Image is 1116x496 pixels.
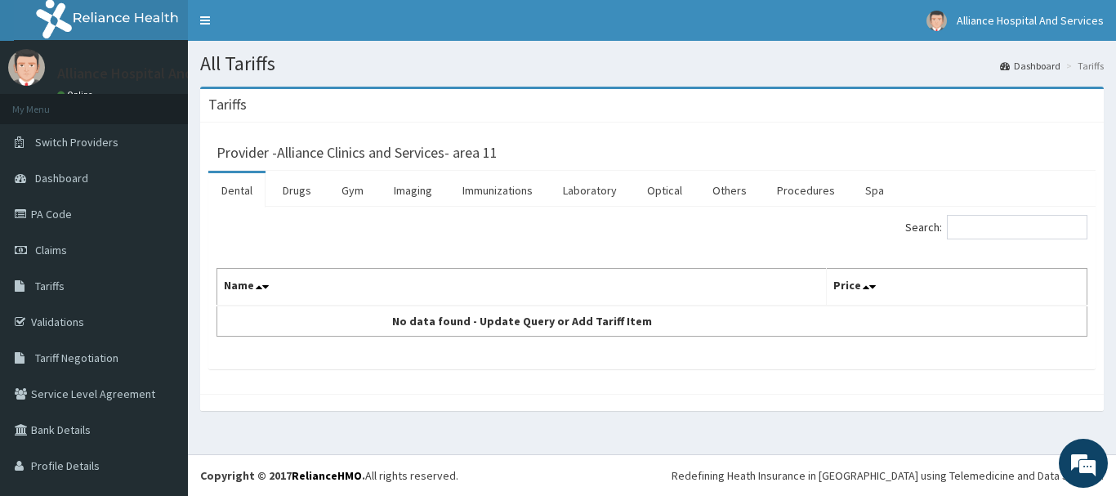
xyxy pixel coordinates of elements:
[208,173,266,208] a: Dental
[1062,59,1104,73] li: Tariffs
[947,215,1087,239] input: Search:
[35,135,118,150] span: Switch Providers
[188,454,1116,496] footer: All rights reserved.
[35,171,88,185] span: Dashboard
[634,173,695,208] a: Optical
[8,49,45,86] img: User Image
[35,243,67,257] span: Claims
[764,173,848,208] a: Procedures
[208,97,247,112] h3: Tariffs
[449,173,546,208] a: Immunizations
[852,173,897,208] a: Spa
[270,173,324,208] a: Drugs
[217,145,498,160] h3: Provider - Alliance Clinics and Services- area 11
[200,468,365,483] strong: Copyright © 2017 .
[35,279,65,293] span: Tariffs
[328,173,377,208] a: Gym
[1000,59,1060,73] a: Dashboard
[550,173,630,208] a: Laboratory
[35,351,118,365] span: Tariff Negotiation
[57,89,96,101] a: Online
[672,467,1104,484] div: Redefining Heath Insurance in [GEOGRAPHIC_DATA] using Telemedicine and Data Science!
[926,11,947,31] img: User Image
[826,269,1087,306] th: Price
[292,468,362,483] a: RelianceHMO
[217,269,827,306] th: Name
[699,173,760,208] a: Others
[57,66,250,81] p: Alliance Hospital And Services
[957,13,1104,28] span: Alliance Hospital And Services
[381,173,445,208] a: Imaging
[200,53,1104,74] h1: All Tariffs
[905,215,1087,239] label: Search:
[217,306,827,337] td: No data found - Update Query or Add Tariff Item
